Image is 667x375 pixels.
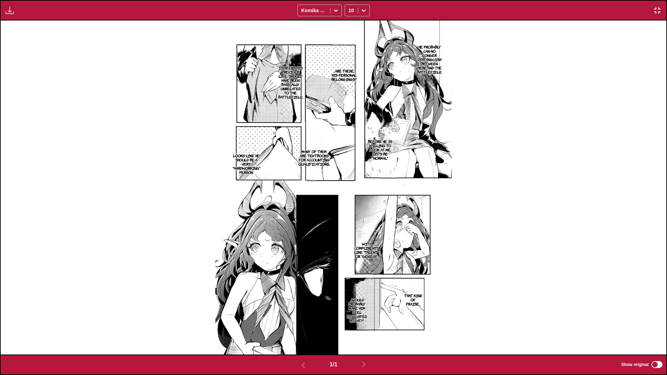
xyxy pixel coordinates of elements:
[363,138,397,161] p: Before he is willing to look at me, let's be "normal."
[330,361,337,368] span: 1 / 1
[416,43,443,75] p: He probably can no longer distinguish between here and the battlefield...
[330,67,358,83] p: ...Are these... his personal belongings?
[651,361,662,368] input: Show original
[402,292,424,307] p: That kind of praise...
[6,6,14,15] img: Download translated images
[299,361,307,369] img: Previous page
[346,296,369,324] p: ...would probably make him feel disgusted, right!?
[231,152,262,176] p: Looks like he should be a very "hardworking" person.
[621,362,649,367] span: Show original
[353,240,380,260] p: With compliments like "talent" or "genius"...
[360,360,368,368] img: Next page
[297,148,331,167] p: Many of them are textbooks for accounting qualifications...
[215,20,452,355] img: Manga Panel
[277,64,304,100] p: It seems his previous life... should have been basically unrelated to the battlefield...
